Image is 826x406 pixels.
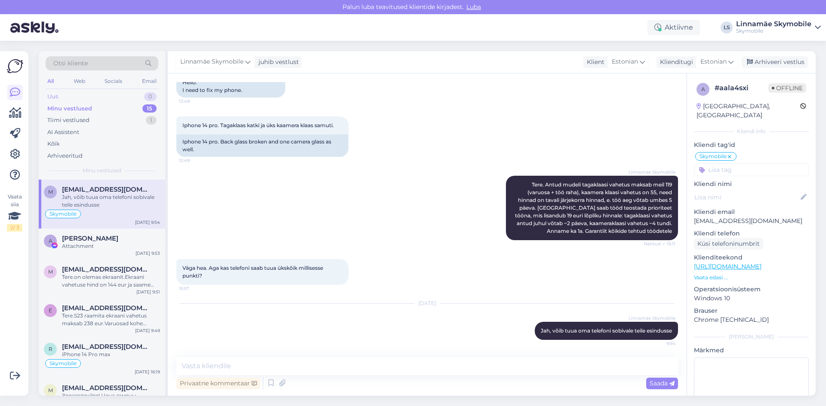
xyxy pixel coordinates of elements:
div: Klienditugi [656,58,693,67]
div: Tere.S23 raamita ekraani vahetus maksab 238 eur.Varuosad kohe olemas ja saame paari tunni jooksul... [62,312,160,327]
span: Luba [464,3,484,11]
span: A [49,238,52,244]
span: 12:49 [179,157,211,164]
span: r [49,346,52,352]
span: Minu vestlused [83,167,121,174]
span: marvinv124@gmail.com [62,384,151,392]
div: Arhiveeri vestlus [742,56,808,68]
div: 1 [146,116,157,125]
div: Klient [583,58,604,67]
input: Lisa tag [694,163,809,176]
div: [PERSON_NAME] [694,333,809,341]
div: [DATE] 16:19 [135,369,160,375]
div: Privaatne kommentaar [176,378,260,389]
span: 9:54 [643,340,675,347]
span: richardtamm01@gmail.com [62,343,151,351]
div: [DATE] 9:54 [135,219,160,226]
a: Linnamäe SkymobileSkymobile [736,21,821,34]
span: Andres Vahtra [62,235,118,242]
div: Kõik [47,140,60,148]
p: [EMAIL_ADDRESS][DOMAIN_NAME] [694,217,809,226]
div: 2 / 3 [7,224,22,232]
span: eelma37@gmail.com [62,304,151,312]
div: Attachment [62,242,160,250]
div: [DATE] [176,299,678,307]
div: All [46,76,55,87]
a: [URL][DOMAIN_NAME] [694,263,761,270]
span: Skymobile [49,361,77,366]
div: [DATE] 9:51 [136,289,160,295]
span: MARGUS.SOLNSON@GMAIL.COM [62,266,151,273]
span: m [48,387,53,394]
div: 0 [144,92,157,101]
div: Kliendi info [694,128,809,135]
div: Email [140,76,158,87]
div: Hello. I need to fix my phone. [176,75,285,98]
p: Windows 10 [694,294,809,303]
span: Väga hea. Aga kas telefoni saab tuua ükskõik millisesse punkti? [182,265,324,279]
input: Lisa nimi [694,192,799,202]
p: Chrome [TECHNICAL_ID] [694,315,809,324]
p: Märkmed [694,346,809,355]
div: Uus [47,92,58,101]
div: Küsi telefoninumbrit [694,238,763,250]
p: Brauser [694,306,809,315]
img: Askly Logo [7,58,23,74]
span: Jah, võib tuua oma telefoni sobivale teile esindusse [541,327,672,334]
div: AI Assistent [47,128,79,137]
div: Iphone 14 pro. Back glass broken and one camera glass as well. [176,134,348,157]
span: 15:57 [179,285,211,292]
div: Arhiveeritud [47,152,83,160]
span: Linnamäe Skymobile [629,169,675,175]
p: Kliendi nimi [694,180,809,189]
div: Aktiivne [647,20,700,35]
span: Otsi kliente [53,59,88,68]
p: Klienditeekond [694,253,809,262]
div: [DATE] 9:53 [136,250,160,256]
span: Skymobile [49,211,77,217]
div: [GEOGRAPHIC_DATA], [GEOGRAPHIC_DATA] [697,102,800,120]
div: Web [72,76,87,87]
span: 12:48 [179,98,211,104]
div: Tiimi vestlused [47,116,89,125]
span: m [48,189,53,195]
span: M [48,269,53,275]
span: Estonian [612,57,638,67]
p: Operatsioonisüsteem [694,285,809,294]
div: Minu vestlused [47,104,92,113]
span: martintsine@gmail.com [62,186,151,193]
div: Jah, võib tuua oma telefoni sobivale teile esindusse [62,193,160,209]
p: Kliendi email [694,208,809,217]
div: [DATE] 9:49 [135,327,160,334]
div: Skymobile [736,27,811,34]
span: Linnamäe Skymobile [629,315,675,321]
span: Linnamäe Skymobile [180,57,243,67]
div: iPhone 14 Pro max [62,351,160,358]
span: e [49,307,52,314]
div: # aala4sxi [715,83,768,93]
span: a [701,86,705,92]
div: Linnamäe Skymobile [736,21,811,27]
div: Vaata siia [7,193,22,232]
span: Saada [650,379,675,387]
p: Kliendi tag'id [694,140,809,150]
div: LS [721,21,733,34]
div: Tere.on olemas ekraanit.Ekraani vahetuse hind on 144 eur ja saame vahetada paari tunni jooksul [62,273,160,289]
span: Skymobile [700,154,727,159]
div: Socials [103,76,124,87]
span: Nähtud ✓ 15:11 [643,241,675,247]
div: juhib vestlust [255,58,299,67]
div: 15 [142,104,157,113]
span: Offline [768,83,806,93]
span: Estonian [700,57,727,67]
span: Iphone 14 pro. Tagaklaas katki ja üks kaamera klaas samuti. [182,122,334,128]
span: Tere. Antud mudeli tagaklaasi vahetus maksab meil 119 (varuosa + töö raha), kaamera klaasi vahetu... [515,181,673,234]
p: Vaata edasi ... [694,274,809,281]
p: Kliendi telefon [694,229,809,238]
